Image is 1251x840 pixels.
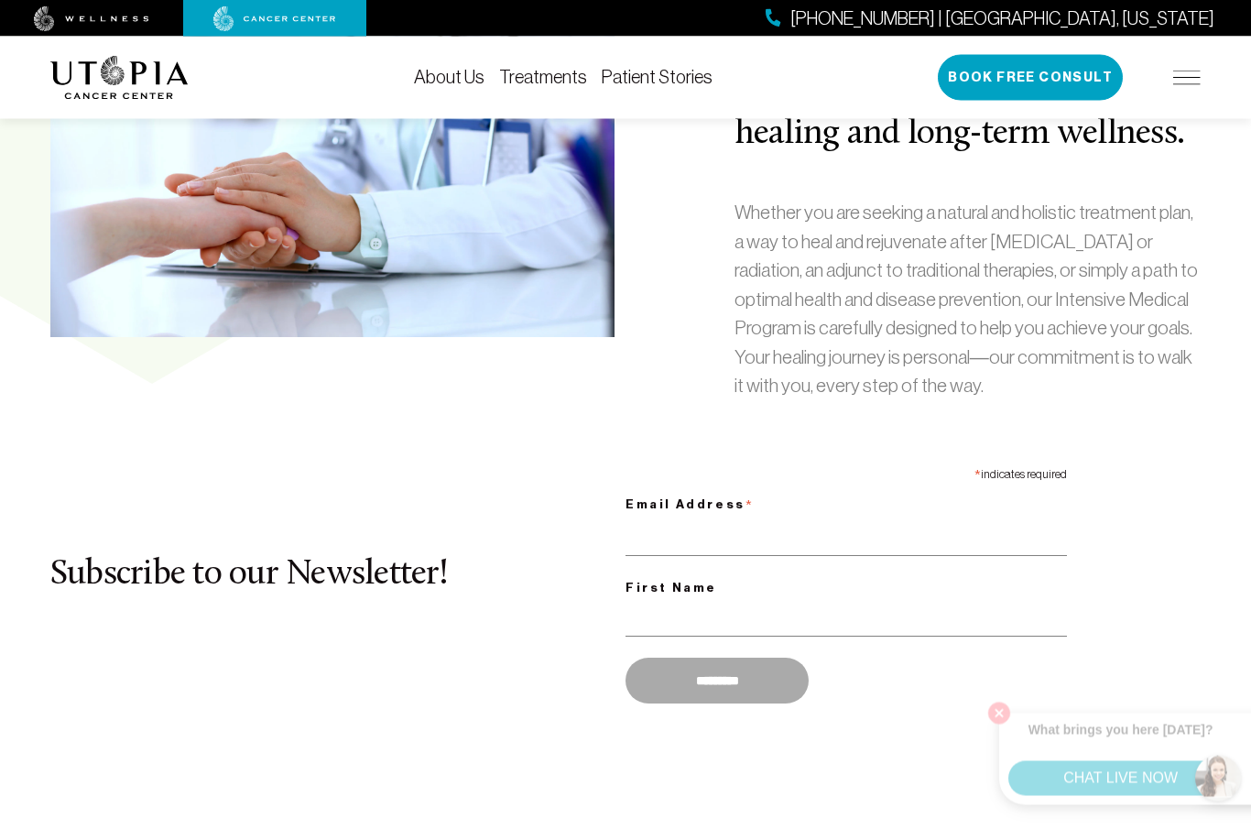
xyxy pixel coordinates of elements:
[625,460,1067,486] div: indicates required
[790,5,1214,32] span: [PHONE_NUMBER] | [GEOGRAPHIC_DATA], [US_STATE]
[625,578,1067,600] label: First Name
[50,56,189,100] img: logo
[213,6,336,32] img: cancer center
[734,199,1201,401] p: Whether you are seeking a natural and holistic treatment plan, a way to heal and rejuvenate after...
[499,67,587,87] a: Treatments
[34,6,149,32] img: wellness
[766,5,1214,32] a: [PHONE_NUMBER] | [GEOGRAPHIC_DATA], [US_STATE]
[50,557,625,595] h2: Subscribe to our Newsletter!
[602,67,713,87] a: Patient Stories
[1173,71,1201,85] img: icon-hamburger
[625,486,1067,519] label: Email Address
[414,67,484,87] a: About Us
[938,55,1123,101] button: Book Free Consult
